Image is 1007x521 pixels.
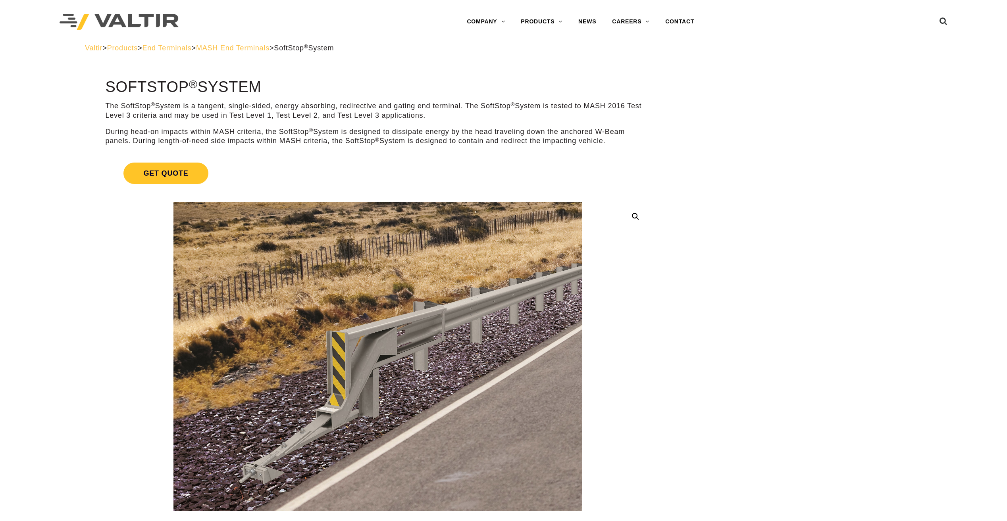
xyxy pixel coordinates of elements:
[105,127,650,146] p: During head-on impacts within MASH criteria, the SoftStop System is designed to dissipate energy ...
[105,102,650,120] p: The SoftStop System is a tangent, single-sided, energy absorbing, redirective and gating end term...
[85,44,922,53] div: > > > >
[85,44,102,52] a: Valtir
[511,102,515,107] sup: ®
[274,44,334,52] span: SoftStop System
[657,14,702,30] a: CONTACT
[513,14,570,30] a: PRODUCTS
[123,163,208,184] span: Get Quote
[107,44,138,52] a: Products
[375,137,379,143] sup: ®
[189,78,198,90] sup: ®
[196,44,270,52] a: MASH End Terminals
[151,102,155,107] sup: ®
[304,44,308,50] sup: ®
[105,153,650,193] a: Get Quote
[60,14,179,30] img: Valtir
[142,44,191,52] a: End Terminals
[309,127,313,133] sup: ®
[105,79,650,96] h1: SoftStop System
[570,14,604,30] a: NEWS
[604,14,657,30] a: CAREERS
[459,14,513,30] a: COMPANY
